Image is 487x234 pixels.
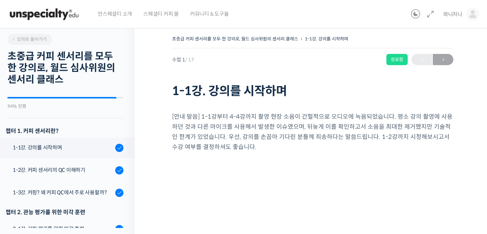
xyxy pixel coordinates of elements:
[11,36,47,42] span: 강의로 돌아가기
[172,36,298,42] a: 초중급 커피 센서리를 모두 한 강의로, 월드 심사위원의 센서리 클래스
[433,54,453,65] a: 다음→
[185,57,194,63] span: / 17
[13,225,113,233] div: 2-1강. 커피 평가를 위한 미각 훈련
[172,112,453,152] p: [안내 말씀] 1-1강부터 4-4강까지 촬영 현장 소음이 간헐적으로 오디오에 녹음되었습니다. 평소 강의 촬영에 사용하던 것과 다른 마이크를 사용해서 발생한 이슈였으며, 뒤늦게...
[386,54,408,65] div: 완료함
[172,57,194,62] span: 수업 1
[172,84,453,98] h1: 1-1강. 강의를 시작하며
[7,34,52,45] a: 강의로 돌아가기
[6,207,123,217] div: 챕터 2. 관능 평가를 위한 미각 훈련
[443,11,462,18] span: 와니지니
[433,55,453,65] span: →
[305,36,348,42] a: 1-1강. 강의를 시작하며
[7,51,123,86] h2: 초중급 커피 센서리를 모두 한 강의로, 월드 심사위원의 센서리 클래스
[13,188,113,197] div: 1-3강. 커핑? 왜 커피 QC에서 주로 사용할까?
[6,126,123,136] h3: 챕터 1. 커피 센서리란?
[7,104,123,109] div: 94% 진행
[13,143,113,152] div: 1-1강. 강의를 시작하며
[13,166,113,174] div: 1-2강. 커피 센서리의 QC 이해하기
